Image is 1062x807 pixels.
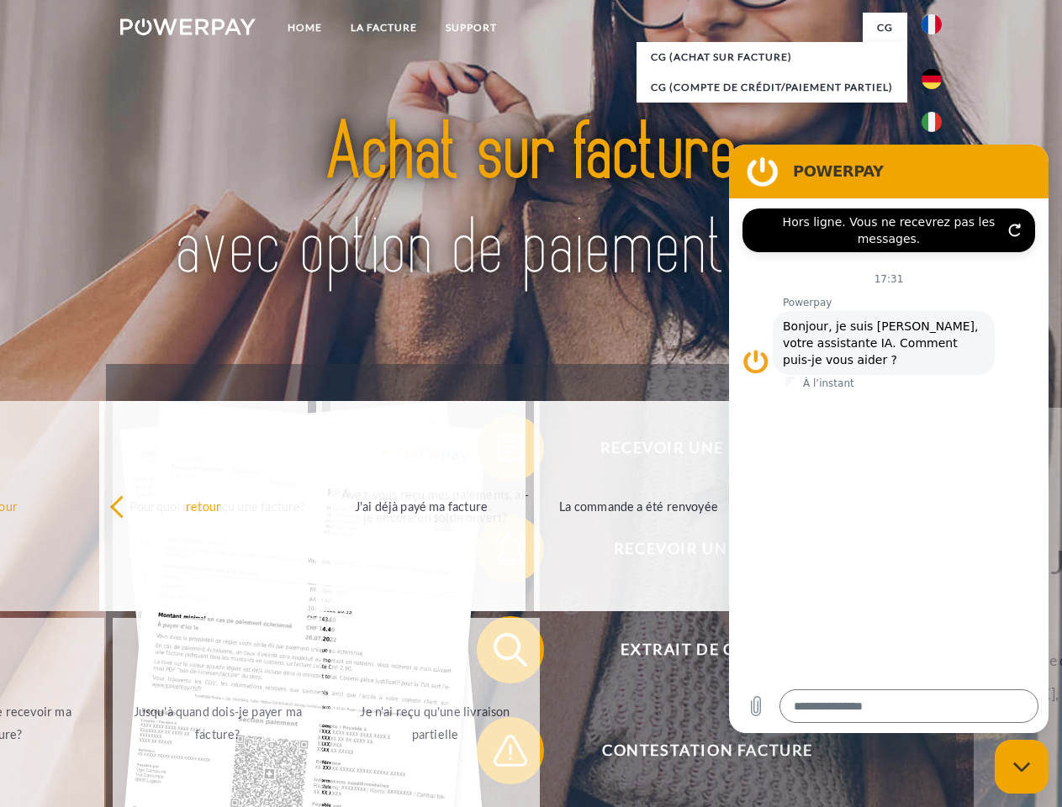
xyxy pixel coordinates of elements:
[123,700,312,746] div: Jusqu'à quand dois-je payer ma facture?
[477,717,914,784] button: Contestation Facture
[161,81,901,322] img: title-powerpay_fr.svg
[922,69,942,89] img: de
[326,494,515,517] div: J'ai déjà payé ma facture
[995,740,1049,794] iframe: Bouton de lancement de la fenêtre de messagerie, conversation en cours
[341,700,530,746] div: Je n'ai reçu qu'une livraison partielle
[544,494,733,517] div: La commande a été renvoyée
[120,18,256,35] img: logo-powerpay-white.svg
[273,13,336,43] a: Home
[501,717,913,784] span: Contestation Facture
[109,494,299,517] div: retour
[922,14,942,34] img: fr
[336,13,431,43] a: LA FACTURE
[637,72,907,103] a: CG (Compte de crédit/paiement partiel)
[637,42,907,72] a: CG (achat sur facture)
[431,13,511,43] a: Support
[729,145,1049,733] iframe: Fenêtre de messagerie
[501,616,913,683] span: Extrait de compte
[922,112,942,132] img: it
[477,616,914,683] button: Extrait de compte
[863,13,907,43] a: CG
